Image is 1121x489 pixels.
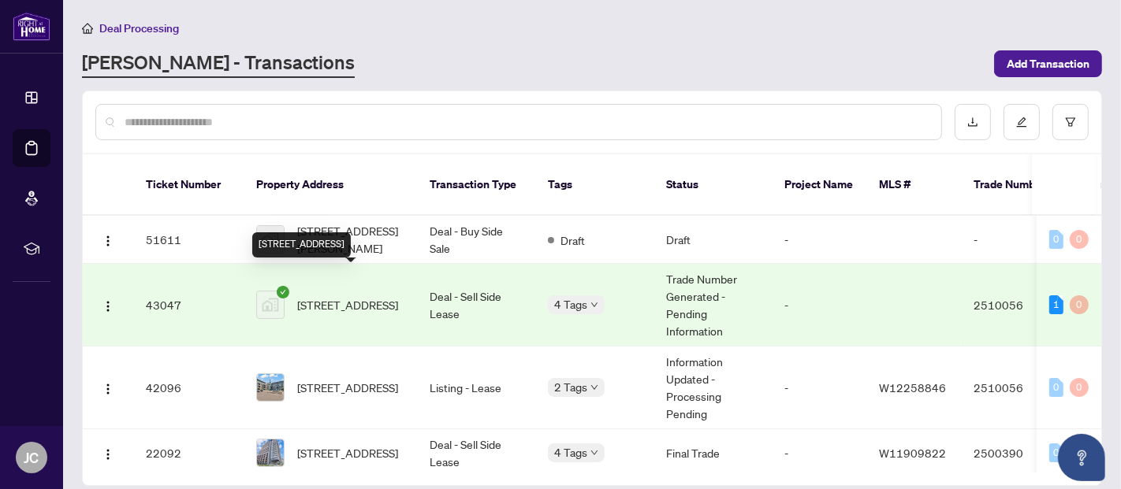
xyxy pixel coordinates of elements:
[654,429,772,477] td: Final Trade
[297,222,404,257] span: [STREET_ADDRESS][PERSON_NAME]
[133,154,244,216] th: Ticket Number
[102,235,114,247] img: Logo
[297,379,398,396] span: [STREET_ADDRESS]
[1049,378,1063,397] div: 0
[961,216,1071,264] td: -
[1049,295,1063,314] div: 1
[961,154,1071,216] th: Trade Number
[1070,230,1089,249] div: 0
[772,264,866,346] td: -
[967,117,978,128] span: download
[1049,230,1063,249] div: 0
[102,383,114,395] img: Logo
[95,292,121,317] button: Logo
[133,346,244,429] td: 42096
[1065,117,1076,128] span: filter
[257,374,284,401] img: thumbnail-img
[277,286,289,298] span: check-circle
[1004,104,1040,140] button: edit
[554,443,587,461] span: 4 Tags
[257,226,284,253] img: thumbnail-img
[417,154,535,216] th: Transaction Type
[133,216,244,264] td: 51611
[417,216,535,264] td: Deal - Buy Side Sale
[82,23,93,34] span: home
[24,446,39,469] span: JC
[955,104,991,140] button: download
[1052,104,1089,140] button: filter
[257,291,284,318] img: thumbnail-img
[961,429,1071,477] td: 2500390
[417,429,535,477] td: Deal - Sell Side Lease
[95,440,121,465] button: Logo
[95,375,121,400] button: Logo
[961,346,1071,429] td: 2510056
[102,448,114,461] img: Logo
[1016,117,1027,128] span: edit
[297,296,398,313] span: [STREET_ADDRESS]
[772,346,866,429] td: -
[590,383,598,391] span: down
[13,12,50,41] img: logo
[1070,378,1089,397] div: 0
[654,154,772,216] th: Status
[772,429,866,477] td: -
[133,429,244,477] td: 22092
[133,264,244,346] td: 43047
[654,216,772,264] td: Draft
[879,446,946,460] span: W11909822
[1007,51,1089,76] span: Add Transaction
[554,295,587,313] span: 4 Tags
[772,154,866,216] th: Project Name
[102,300,114,313] img: Logo
[1058,434,1105,481] button: Open asap
[560,232,585,249] span: Draft
[297,444,398,461] span: [STREET_ADDRESS]
[961,264,1071,346] td: 2510056
[99,21,179,35] span: Deal Processing
[95,227,121,252] button: Logo
[82,50,355,78] a: [PERSON_NAME] - Transactions
[1070,295,1089,314] div: 0
[994,50,1102,77] button: Add Transaction
[654,264,772,346] td: Trade Number Generated - Pending Information
[654,346,772,429] td: Information Updated - Processing Pending
[1049,443,1063,462] div: 0
[417,346,535,429] td: Listing - Lease
[590,449,598,457] span: down
[554,378,587,396] span: 2 Tags
[879,380,946,395] span: W12258846
[590,301,598,309] span: down
[535,154,654,216] th: Tags
[244,154,417,216] th: Property Address
[772,216,866,264] td: -
[417,264,535,346] td: Deal - Sell Side Lease
[866,154,961,216] th: MLS #
[257,439,284,466] img: thumbnail-img
[252,232,351,257] div: [STREET_ADDRESS]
